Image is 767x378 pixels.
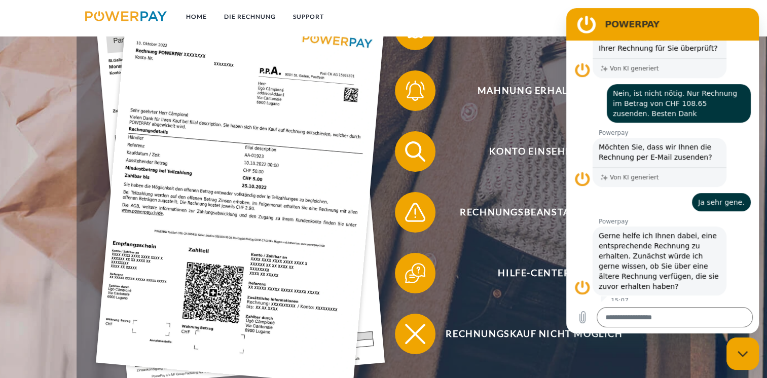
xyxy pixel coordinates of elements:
[395,192,659,233] button: Rechnungsbeanstandung
[410,192,659,233] span: Rechnungsbeanstandung
[410,131,659,172] span: Konto einsehen
[726,337,759,370] iframe: Schaltfläche zum Öffnen des Messaging-Fensters; Konversation läuft
[395,131,659,172] button: Konto einsehen
[410,314,659,354] span: Rechnungskauf nicht möglich
[395,70,659,111] button: Mahnung erhalten?
[215,8,284,26] a: DIE RECHNUNG
[395,314,659,354] button: Rechnungskauf nicht möglich
[85,11,167,21] img: logo-powerpay.svg
[403,260,428,286] img: qb_help.svg
[395,253,659,293] button: Hilfe-Center
[410,253,659,293] span: Hilfe-Center
[395,10,659,50] button: Rechnung erhalten?
[403,321,428,347] img: qb_close.svg
[403,78,428,103] img: qb_bell.svg
[630,8,661,26] a: agb
[403,139,428,164] img: qb_search.svg
[566,8,759,333] iframe: Messaging-Fenster
[177,8,215,26] a: Home
[410,70,659,111] span: Mahnung erhalten?
[403,200,428,225] img: qb_warning.svg
[284,8,333,26] a: SUPPORT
